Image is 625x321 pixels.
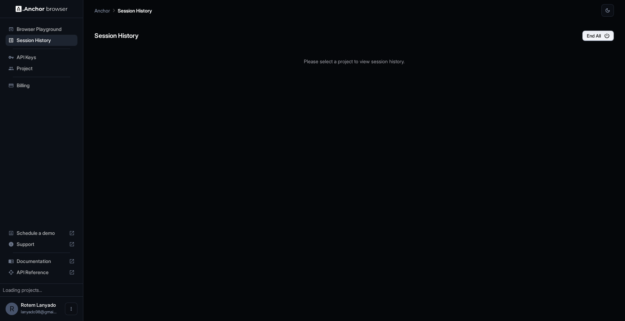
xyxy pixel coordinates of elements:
p: Please select a project to view session history. [94,58,614,65]
span: API Keys [17,54,75,61]
div: Project [6,63,77,74]
div: Session History [6,35,77,46]
div: Loading projects... [3,287,80,294]
span: Session History [17,37,75,44]
img: Anchor Logo [16,6,68,12]
span: Support [17,241,66,248]
div: Support [6,239,77,250]
span: API Reference [17,269,66,276]
h6: Session History [94,31,139,41]
p: Session History [118,7,152,14]
button: Open menu [65,303,77,315]
p: Anchor [94,7,110,14]
span: Project [17,65,75,72]
div: API Keys [6,52,77,63]
div: API Reference [6,267,77,278]
div: Schedule a demo [6,228,77,239]
div: R [6,303,18,315]
span: Billing [17,82,75,89]
nav: breadcrumb [94,7,152,14]
span: lanyado98@gmail.com [21,309,57,314]
span: Schedule a demo [17,230,66,237]
button: End All [582,31,614,41]
span: Documentation [17,258,66,265]
div: Documentation [6,256,77,267]
div: Billing [6,80,77,91]
span: Browser Playground [17,26,75,33]
span: Rotem Lanyado [21,302,56,308]
div: Browser Playground [6,24,77,35]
